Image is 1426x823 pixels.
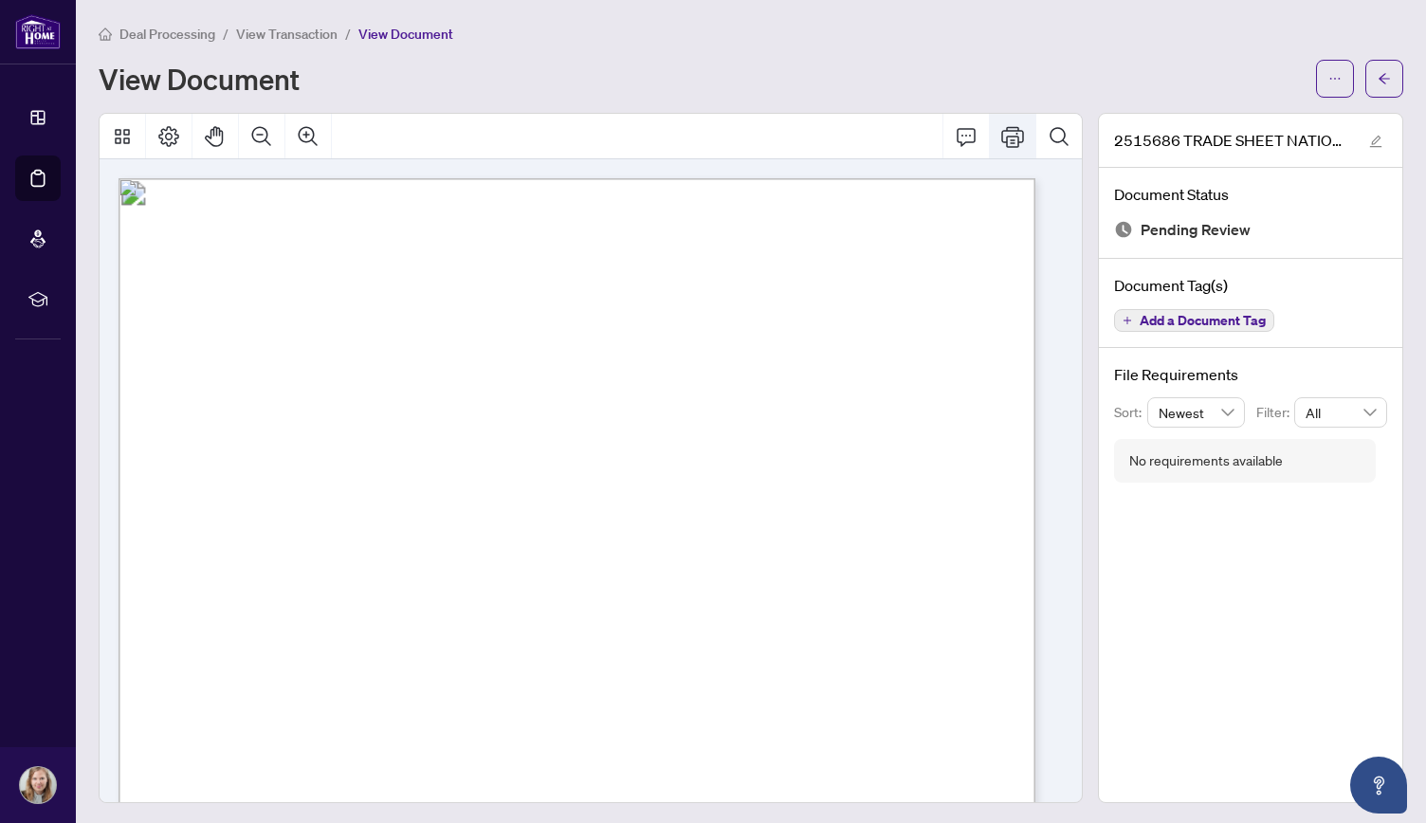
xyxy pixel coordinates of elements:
span: 2515686 TRADE SHEET NATIONAL BANK OF [GEOGRAPHIC_DATA]pdf [1114,129,1351,152]
span: plus [1123,316,1132,325]
p: Sort: [1114,402,1147,423]
span: home [99,27,112,41]
h4: Document Tag(s) [1114,274,1387,297]
img: Document Status [1114,220,1133,239]
span: Add a Document Tag [1140,314,1266,327]
span: Newest [1159,398,1234,427]
p: Filter: [1256,402,1294,423]
li: / [223,23,229,45]
span: edit [1369,135,1382,148]
img: Profile Icon [20,767,56,803]
h4: File Requirements [1114,363,1387,386]
span: arrow-left [1378,72,1391,85]
span: Deal Processing [119,26,215,43]
span: All [1306,398,1376,427]
span: Pending Review [1141,217,1251,243]
button: Open asap [1350,757,1407,814]
h1: View Document [99,64,300,94]
button: Add a Document Tag [1114,309,1274,332]
li: / [345,23,351,45]
h4: Document Status [1114,183,1387,206]
span: ellipsis [1328,72,1342,85]
img: logo [15,14,61,49]
span: View Transaction [236,26,338,43]
span: View Document [358,26,453,43]
div: No requirements available [1129,450,1283,471]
